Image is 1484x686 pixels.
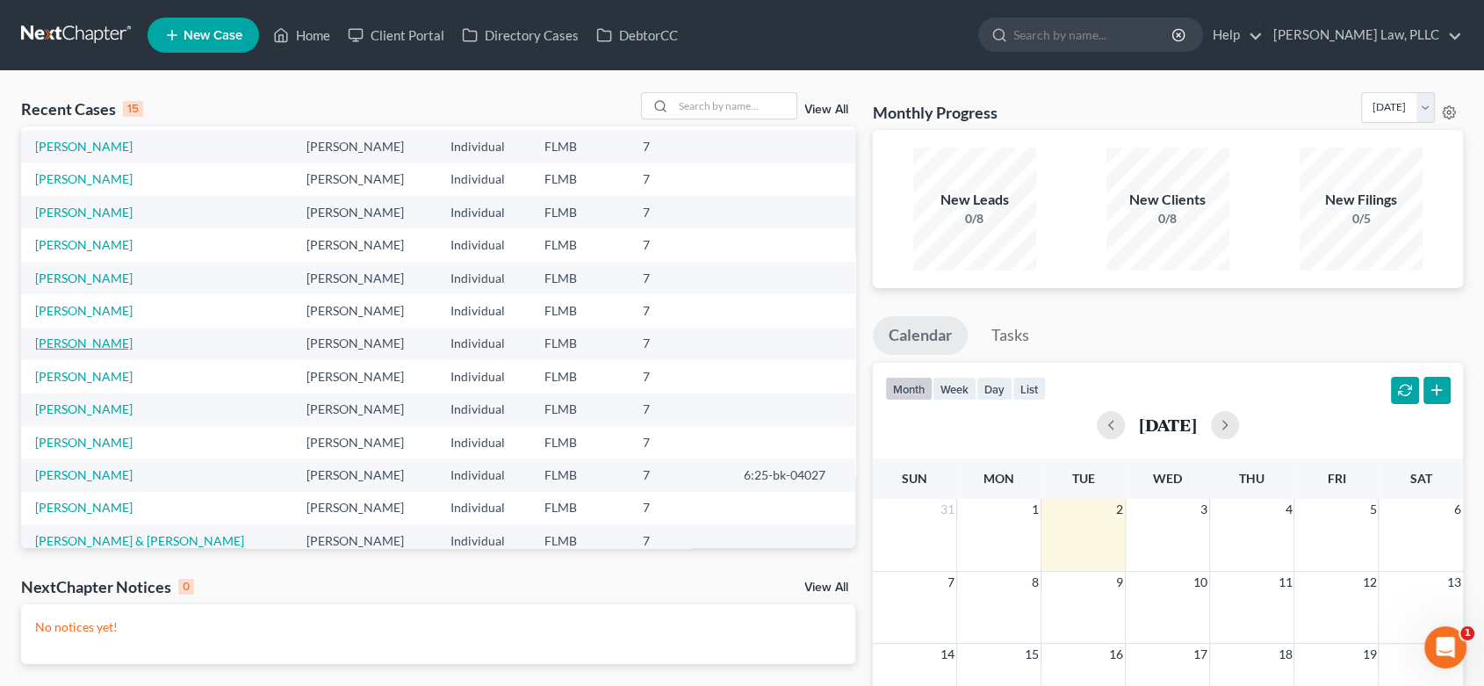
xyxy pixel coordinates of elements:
[939,499,956,520] span: 31
[1199,499,1209,520] span: 3
[885,377,933,401] button: month
[1192,572,1209,593] span: 10
[436,228,530,261] td: Individual
[629,426,729,459] td: 7
[1107,644,1125,665] span: 16
[436,163,530,196] td: Individual
[436,262,530,294] td: Individual
[1139,415,1197,434] h2: [DATE]
[1204,19,1263,51] a: Help
[674,93,796,119] input: Search by name...
[35,500,133,515] a: [PERSON_NAME]
[629,328,729,360] td: 7
[35,237,133,252] a: [PERSON_NAME]
[1409,471,1431,486] span: Sat
[292,196,436,228] td: [PERSON_NAME]
[530,262,629,294] td: FLMB
[1239,471,1264,486] span: Thu
[35,401,133,416] a: [PERSON_NAME]
[1445,572,1463,593] span: 13
[1367,499,1378,520] span: 5
[35,171,133,186] a: [PERSON_NAME]
[178,579,194,595] div: 0
[21,98,143,119] div: Recent Cases
[292,262,436,294] td: [PERSON_NAME]
[530,524,629,557] td: FLMB
[35,139,133,154] a: [PERSON_NAME]
[983,471,1014,486] span: Mon
[1030,499,1041,520] span: 1
[1276,572,1293,593] span: 11
[436,360,530,393] td: Individual
[629,492,729,524] td: 7
[913,190,1036,210] div: New Leads
[292,426,436,459] td: [PERSON_NAME]
[873,316,968,355] a: Calendar
[530,492,629,524] td: FLMB
[946,572,956,593] span: 7
[1283,499,1293,520] span: 4
[339,19,453,51] a: Client Portal
[913,210,1036,227] div: 0/8
[292,524,436,557] td: [PERSON_NAME]
[530,360,629,393] td: FLMB
[873,102,998,123] h3: Monthly Progress
[1424,626,1466,668] iframe: Intercom live chat
[1276,644,1293,665] span: 18
[1360,572,1378,593] span: 12
[1360,644,1378,665] span: 19
[35,336,133,350] a: [PERSON_NAME]
[1106,210,1229,227] div: 0/8
[292,163,436,196] td: [PERSON_NAME]
[35,369,133,384] a: [PERSON_NAME]
[123,101,143,117] div: 15
[1106,190,1229,210] div: New Clients
[629,294,729,327] td: 7
[1327,471,1345,486] span: Fri
[35,271,133,285] a: [PERSON_NAME]
[1153,471,1182,486] span: Wed
[629,163,729,196] td: 7
[629,360,729,393] td: 7
[939,644,956,665] span: 14
[1030,572,1041,593] span: 8
[530,196,629,228] td: FLMB
[629,459,729,491] td: 7
[629,196,729,228] td: 7
[976,316,1045,355] a: Tasks
[1023,644,1041,665] span: 15
[292,394,436,426] td: [PERSON_NAME]
[933,377,976,401] button: week
[1114,499,1125,520] span: 2
[436,492,530,524] td: Individual
[292,294,436,327] td: [PERSON_NAME]
[530,459,629,491] td: FLMB
[35,205,133,220] a: [PERSON_NAME]
[292,360,436,393] td: [PERSON_NAME]
[35,303,133,318] a: [PERSON_NAME]
[902,471,927,486] span: Sun
[1072,471,1095,486] span: Tue
[1012,377,1046,401] button: list
[530,394,629,426] td: FLMB
[436,294,530,327] td: Individual
[35,618,841,636] p: No notices yet!
[1452,499,1463,520] span: 6
[629,130,729,162] td: 7
[530,163,629,196] td: FLMB
[436,328,530,360] td: Individual
[436,459,530,491] td: Individual
[1114,572,1125,593] span: 9
[292,228,436,261] td: [PERSON_NAME]
[21,576,194,597] div: NextChapter Notices
[292,459,436,491] td: [PERSON_NAME]
[530,228,629,261] td: FLMB
[530,294,629,327] td: FLMB
[976,377,1012,401] button: day
[292,492,436,524] td: [PERSON_NAME]
[629,228,729,261] td: 7
[292,328,436,360] td: [PERSON_NAME]
[436,524,530,557] td: Individual
[530,328,629,360] td: FLMB
[1192,644,1209,665] span: 17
